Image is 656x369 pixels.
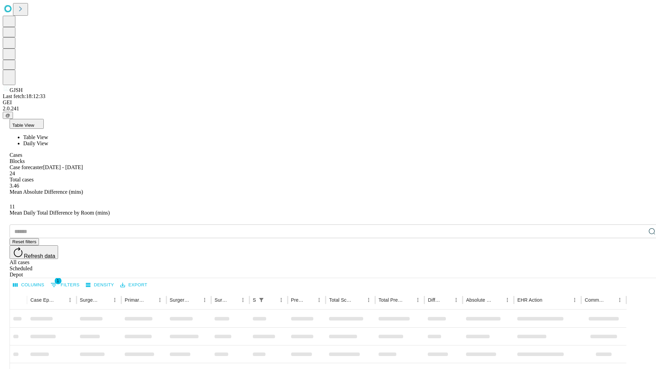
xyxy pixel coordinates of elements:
[12,239,36,244] span: Reset filters
[404,295,413,305] button: Sort
[5,113,10,118] span: @
[517,297,542,303] div: EHR Action
[80,297,100,303] div: Surgeon Name
[543,295,552,305] button: Sort
[257,295,266,305] button: Show filters
[10,87,23,93] span: GJSH
[119,280,149,290] button: Export
[10,170,15,176] span: 24
[10,119,44,129] button: Table View
[3,106,653,112] div: 2.0.241
[10,238,39,245] button: Reset filters
[466,297,492,303] div: Absolute Difference
[125,297,145,303] div: Primary Service
[291,297,304,303] div: Predicted In Room Duration
[10,189,83,195] span: Mean Absolute Difference (mins)
[65,295,75,305] button: Menu
[30,297,55,303] div: Case Epic Id
[190,295,200,305] button: Sort
[3,99,653,106] div: GEI
[503,295,512,305] button: Menu
[155,295,165,305] button: Menu
[585,297,604,303] div: Comments
[257,295,266,305] div: 1 active filter
[11,280,46,290] button: Select columns
[56,295,65,305] button: Sort
[364,295,373,305] button: Menu
[493,295,503,305] button: Sort
[3,93,45,99] span: Last fetch: 18:12:33
[55,277,61,284] span: 1
[605,295,615,305] button: Sort
[238,295,248,305] button: Menu
[43,164,83,170] span: [DATE] - [DATE]
[229,295,238,305] button: Sort
[10,164,43,170] span: Case forecaster
[215,297,228,303] div: Surgery Date
[12,123,34,128] span: Table View
[23,140,48,146] span: Daily View
[267,295,276,305] button: Sort
[10,204,15,209] span: 11
[146,295,155,305] button: Sort
[23,134,48,140] span: Table View
[305,295,314,305] button: Sort
[84,280,116,290] button: Density
[329,297,354,303] div: Total Scheduled Duration
[49,279,81,290] button: Show filters
[379,297,403,303] div: Total Predicted Duration
[200,295,209,305] button: Menu
[428,297,441,303] div: Difference
[413,295,423,305] button: Menu
[615,295,625,305] button: Menu
[3,112,13,119] button: @
[10,245,58,259] button: Refresh data
[170,297,190,303] div: Surgery Name
[110,295,120,305] button: Menu
[354,295,364,305] button: Sort
[10,210,110,216] span: Mean Daily Total Difference by Room (mins)
[10,177,33,182] span: Total cases
[100,295,110,305] button: Sort
[276,295,286,305] button: Menu
[442,295,451,305] button: Sort
[253,297,256,303] div: Scheduled In Room Duration
[570,295,579,305] button: Menu
[24,253,55,259] span: Refresh data
[314,295,324,305] button: Menu
[451,295,461,305] button: Menu
[10,183,19,189] span: 3.46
